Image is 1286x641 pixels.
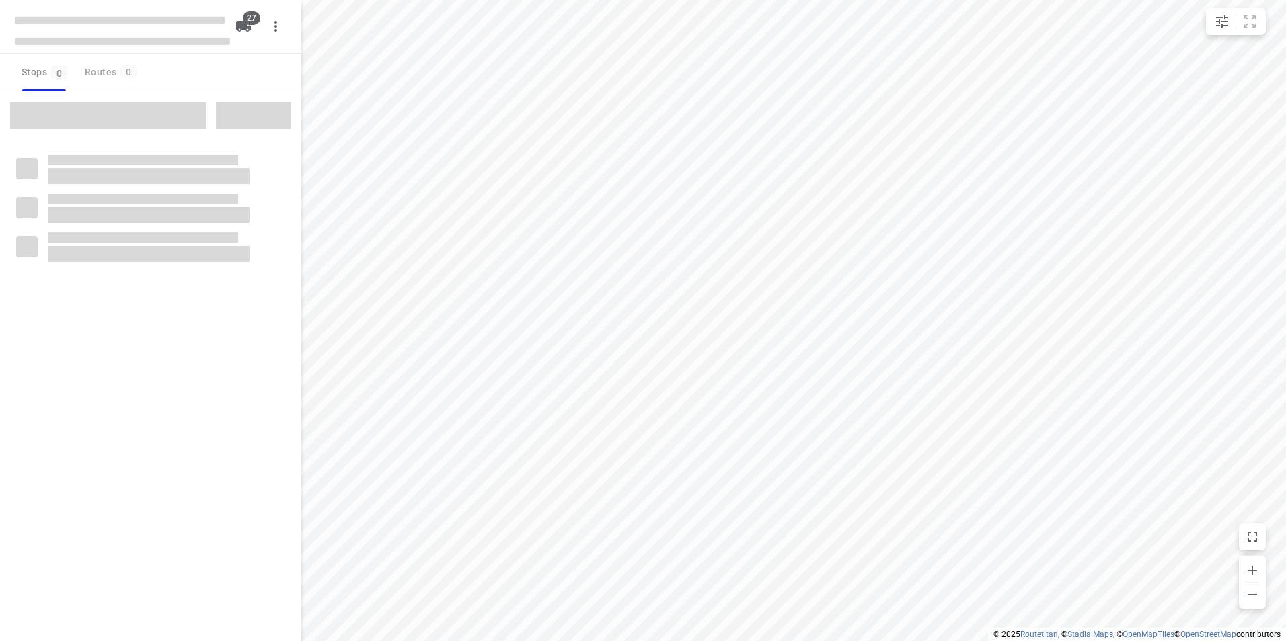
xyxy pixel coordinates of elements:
a: Stadia Maps [1067,630,1113,639]
button: Map settings [1209,8,1236,35]
li: © 2025 , © , © © contributors [993,630,1281,639]
div: small contained button group [1206,8,1266,35]
a: OpenStreetMap [1180,630,1236,639]
a: OpenMapTiles [1123,630,1174,639]
a: Routetitan [1020,630,1058,639]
